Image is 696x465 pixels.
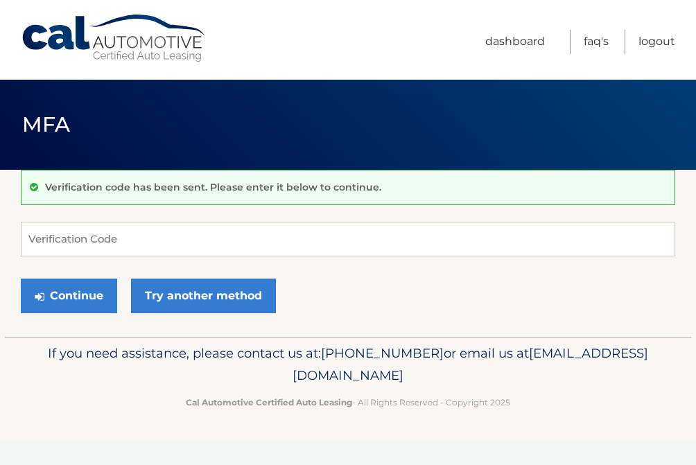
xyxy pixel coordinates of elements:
[21,222,675,256] input: Verification Code
[485,30,545,54] a: Dashboard
[584,30,609,54] a: FAQ's
[131,279,276,313] a: Try another method
[186,397,352,407] strong: Cal Automotive Certified Auto Leasing
[638,30,675,54] a: Logout
[26,395,670,410] p: - All Rights Reserved - Copyright 2025
[293,345,648,383] span: [EMAIL_ADDRESS][DOMAIN_NAME]
[22,112,71,137] span: MFA
[26,342,670,387] p: If you need assistance, please contact us at: or email us at
[45,181,381,193] p: Verification code has been sent. Please enter it below to continue.
[21,14,208,63] a: Cal Automotive
[321,345,444,361] span: [PHONE_NUMBER]
[21,279,117,313] button: Continue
